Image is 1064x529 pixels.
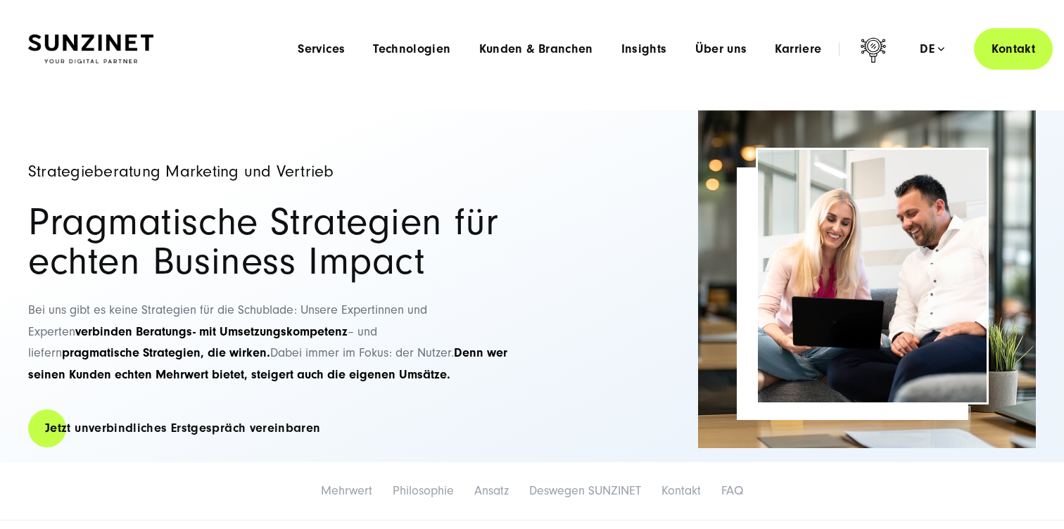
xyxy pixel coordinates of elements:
strong: Denn [454,345,483,360]
a: Kunden & Branchen [479,42,593,56]
a: Kontakt [974,28,1053,70]
a: Insights [621,42,667,56]
a: Services [298,42,345,56]
a: Kontakt [661,483,701,498]
a: Ansatz [474,483,509,498]
a: Deswegen SUNZINET [529,483,641,498]
div: de [920,42,944,56]
a: Karriere [775,42,821,56]
strong: pragmatische Strategien, die wirken. [62,345,270,360]
p: Bei uns gibt es keine Strategien für die Schublade: Unsere Expertinnen und Experten – und liefern... [28,300,521,385]
a: Über uns [695,42,747,56]
img: SUNZINET Full Service Digital Agentur [28,34,153,64]
a: Mehrwert [321,483,372,498]
a: Technologien [373,42,450,56]
strong: verbinden Beratungs- mit Umsetzungskompetenz [75,324,348,339]
h2: Pragmatische Strategien für echten Business Impact [28,203,521,281]
strong: wer seinen Kunden echten Mehrwert bietet, steigert auch die eigenen Umsätze. [28,345,507,382]
a: Jetzt unverbindliches Erstgespräch vereinbaren [28,408,338,448]
img: Nahaufnahme einer kleinen Weißwandtafel mit einigen Haftnotizen darauf. | Strategieberatung Marke... [698,110,1036,448]
h1: Strategieberatung Marketing und Vertrieb [28,163,521,180]
img: Ein Mann und eine Frau sitzen lächelnd auf einer Couch und schauen gemeinsam auf einen Laptop. Di... [758,150,987,402]
a: FAQ [721,483,743,498]
a: Philosophie [393,483,454,498]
